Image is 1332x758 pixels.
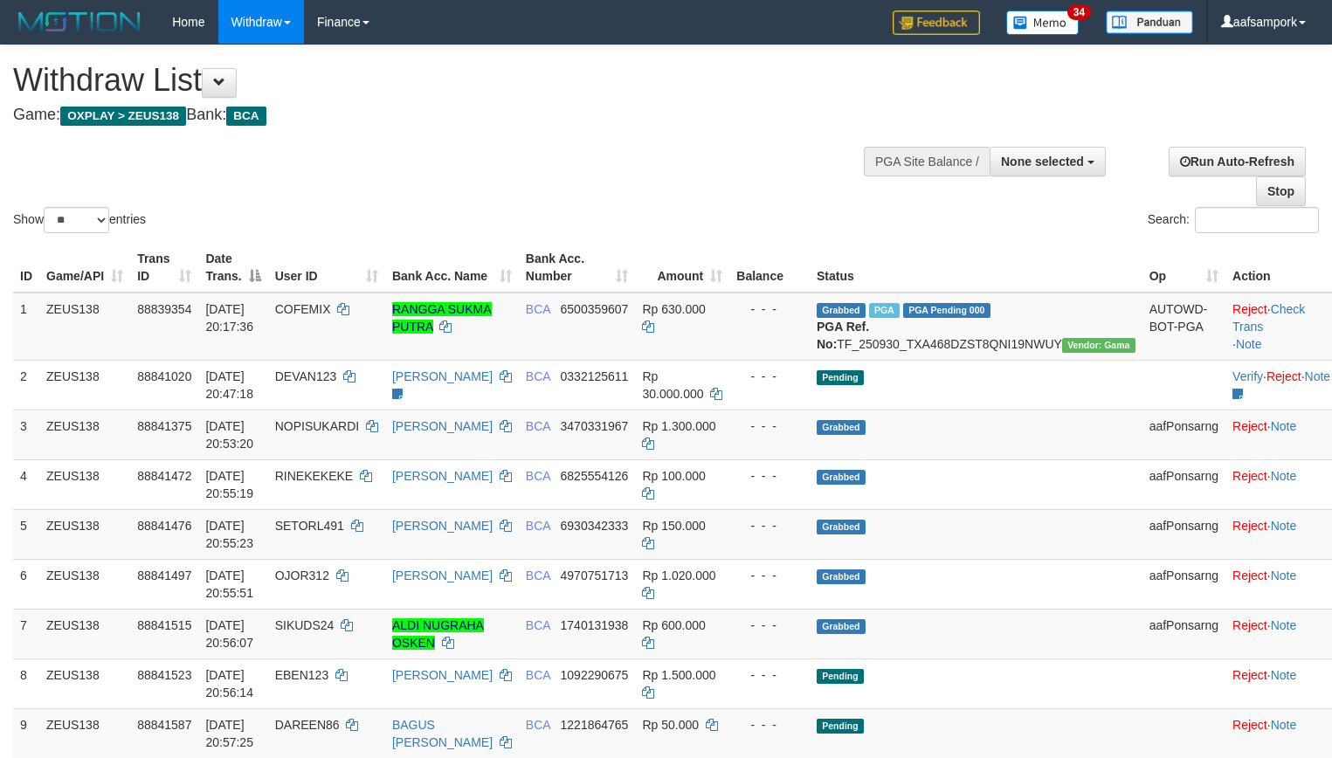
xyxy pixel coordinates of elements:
th: Game/API: activate to sort column ascending [39,243,130,293]
span: [DATE] 20:55:51 [205,568,253,600]
td: aafPonsarng [1142,410,1225,459]
th: Balance [729,243,810,293]
td: 2 [13,360,39,410]
span: None selected [1001,155,1084,169]
td: ZEUS138 [39,509,130,559]
div: - - - [736,417,803,435]
b: PGA Ref. No: [817,320,869,351]
span: [DATE] 20:55:19 [205,469,253,500]
th: Bank Acc. Name: activate to sort column ascending [385,243,519,293]
span: Copy 1221864765 to clipboard [561,718,629,732]
a: Stop [1256,176,1306,206]
a: Reject [1232,568,1267,582]
a: Note [1271,469,1297,483]
td: ZEUS138 [39,459,130,509]
span: 88841515 [137,618,191,632]
span: RINEKEKEKE [275,469,353,483]
span: [DATE] 20:56:14 [205,668,253,699]
th: User ID: activate to sort column ascending [268,243,385,293]
a: Run Auto-Refresh [1169,147,1306,176]
label: Search: [1148,207,1319,233]
span: DEVAN123 [275,369,337,383]
td: ZEUS138 [39,360,130,410]
span: [DATE] 20:57:25 [205,718,253,749]
span: Copy 0332125611 to clipboard [561,369,629,383]
a: Reject [1266,369,1301,383]
span: Copy 6500359607 to clipboard [561,302,629,316]
div: PGA Site Balance / [864,147,990,176]
span: Rp 600.000 [642,618,705,632]
td: ZEUS138 [39,293,130,361]
div: - - - [736,617,803,634]
span: NOPISUKARDI [275,419,359,433]
a: Check Trans [1232,302,1305,334]
td: 9 [13,708,39,758]
span: [DATE] 20:17:36 [205,302,253,334]
a: Reject [1232,302,1267,316]
label: Show entries [13,207,146,233]
span: [DATE] 20:55:23 [205,519,253,550]
a: Note [1271,718,1297,732]
span: Grabbed [817,569,866,584]
span: SIKUDS24 [275,618,335,632]
td: ZEUS138 [39,410,130,459]
td: ZEUS138 [39,708,130,758]
select: Showentries [44,207,109,233]
td: aafPonsarng [1142,559,1225,609]
span: DAREEN86 [275,718,340,732]
span: 88841587 [137,718,191,732]
div: - - - [736,517,803,534]
span: BCA [526,469,550,483]
span: 88839354 [137,302,191,316]
h4: Game: Bank: [13,107,871,124]
td: TF_250930_TXA468DZST8QNI19NWUY [810,293,1142,361]
span: Rp 1.500.000 [642,668,715,682]
div: - - - [736,716,803,734]
span: Vendor URL: https://trx31.1velocity.biz [1062,338,1135,353]
span: PGA Pending [903,303,990,318]
span: Copy 3470331967 to clipboard [561,419,629,433]
span: SETORL491 [275,519,344,533]
a: Reject [1232,718,1267,732]
span: COFEMIX [275,302,331,316]
span: EBEN123 [275,668,328,682]
span: 88841476 [137,519,191,533]
a: Reject [1232,519,1267,533]
span: Grabbed [817,619,866,634]
span: Marked by aafsolysreylen [869,303,900,318]
span: BCA [526,668,550,682]
span: Rp 150.000 [642,519,705,533]
td: ZEUS138 [39,559,130,609]
th: Amount: activate to sort column ascending [635,243,729,293]
img: panduan.png [1106,10,1193,34]
span: 88841497 [137,568,191,582]
a: [PERSON_NAME] [392,668,493,682]
span: 88841020 [137,369,191,383]
span: Copy 6825554126 to clipboard [561,469,629,483]
a: ALDI NUGRAHA OSKEN [392,618,484,650]
span: BCA [526,568,550,582]
span: Copy 1740131938 to clipboard [561,618,629,632]
div: - - - [736,368,803,385]
span: OJOR312 [275,568,329,582]
td: 3 [13,410,39,459]
div: - - - [736,666,803,684]
span: BCA [226,107,266,126]
td: aafPonsarng [1142,509,1225,559]
a: [PERSON_NAME] [392,519,493,533]
th: Date Trans.: activate to sort column descending [198,243,267,293]
a: Note [1271,668,1297,682]
span: Rp 1.300.000 [642,419,715,433]
td: ZEUS138 [39,609,130,658]
span: 34 [1067,4,1091,20]
a: BAGUS [PERSON_NAME] [392,718,493,749]
span: Rp 1.020.000 [642,568,715,582]
th: ID [13,243,39,293]
span: BCA [526,618,550,632]
span: Copy 4970751713 to clipboard [561,568,629,582]
span: Pending [817,669,864,684]
th: Bank Acc. Number: activate to sort column ascending [519,243,636,293]
span: BCA [526,302,550,316]
input: Search: [1195,207,1319,233]
img: MOTION_logo.png [13,9,146,35]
